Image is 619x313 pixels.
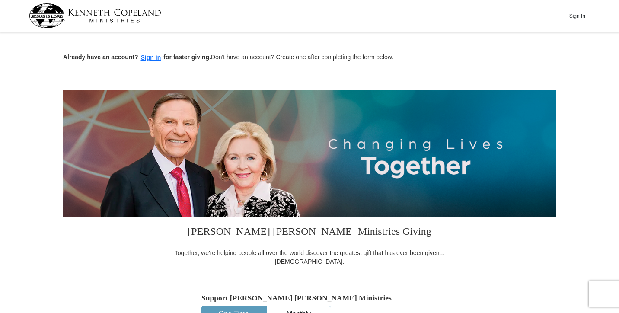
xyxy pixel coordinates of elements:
p: Don't have an account? Create one after completing the form below. [63,53,556,63]
button: Sign in [138,53,164,63]
h3: [PERSON_NAME] [PERSON_NAME] Ministries Giving [169,217,450,249]
strong: Already have an account? for faster giving. [63,54,211,61]
div: Together, we're helping people all over the world discover the greatest gift that has ever been g... [169,249,450,266]
h5: Support [PERSON_NAME] [PERSON_NAME] Ministries [201,294,418,303]
img: kcm-header-logo.svg [29,3,161,28]
button: Sign In [564,9,590,22]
